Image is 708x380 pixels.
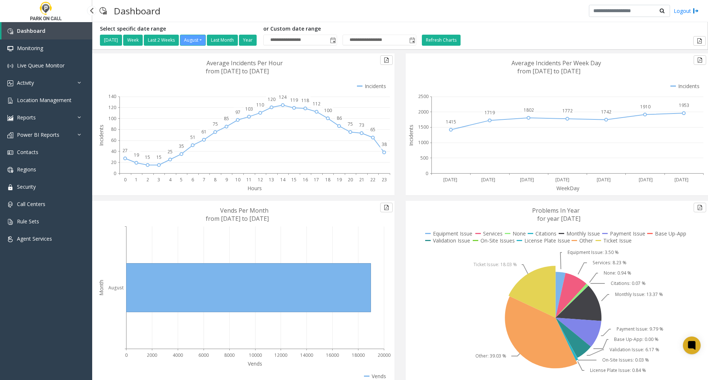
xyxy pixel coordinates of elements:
[382,177,387,183] text: 23
[7,80,13,86] img: 'icon'
[418,124,428,130] text: 1500
[269,177,274,183] text: 13
[1,22,92,39] a: Dashboard
[639,177,653,183] text: [DATE]
[17,201,45,208] span: Call Centers
[590,367,646,373] text: License Plate Issue: 0.84 %
[380,203,393,212] button: Export to pdf
[337,115,342,121] text: 86
[481,177,495,183] text: [DATE]
[17,235,52,242] span: Agent Services
[207,35,238,46] button: Last Month
[247,185,262,192] text: Hours
[291,177,296,183] text: 15
[17,218,39,225] span: Rule Sets
[17,97,72,104] span: Location Management
[7,167,13,173] img: 'icon'
[617,326,663,332] text: Payment Issue: 9.79 %
[258,177,263,183] text: 12
[517,67,580,75] text: from [DATE] to [DATE]
[326,352,339,358] text: 16000
[263,26,416,32] h5: or Custom date range
[114,170,116,177] text: 0
[156,154,162,160] text: 15
[7,115,13,121] img: 'icon'
[235,109,240,115] text: 97
[611,280,646,286] text: Citations: 0.07 %
[179,143,184,149] text: 35
[100,26,258,32] h5: Select specific date range
[674,7,699,15] a: Logout
[615,291,663,297] text: Monthly Issue: 13.37 %
[274,352,287,358] text: 12000
[7,132,13,138] img: 'icon'
[537,215,580,223] text: for year [DATE]
[314,177,319,183] text: 17
[173,352,183,358] text: 4000
[100,35,122,46] button: [DATE]
[485,109,495,116] text: 1719
[418,93,428,100] text: 2500
[303,177,308,183] text: 16
[111,148,116,154] text: 40
[610,346,659,353] text: Validation Issue: 6.17 %
[201,129,206,135] text: 61
[224,115,229,122] text: 85
[17,114,36,121] span: Reports
[108,285,124,291] text: August
[190,134,195,140] text: 51
[7,202,13,208] img: 'icon'
[7,63,13,69] img: 'icon'
[98,125,105,146] text: Incidents
[7,46,13,52] img: 'icon'
[191,177,194,183] text: 6
[640,104,650,110] text: 1910
[180,35,206,46] button: August
[370,177,375,183] text: 22
[324,107,332,114] text: 100
[122,147,128,154] text: 27
[290,97,298,103] text: 119
[352,352,365,358] text: 18000
[146,177,149,183] text: 2
[98,280,105,296] text: Month
[359,122,364,128] text: 73
[280,177,286,183] text: 14
[382,141,387,147] text: 38
[380,55,393,65] button: Export to pdf
[601,109,611,115] text: 1742
[108,115,116,122] text: 100
[268,96,275,102] text: 120
[246,177,251,183] text: 11
[674,177,688,183] text: [DATE]
[329,35,337,45] span: Toggle popup
[7,150,13,156] img: 'icon'
[145,154,150,160] text: 15
[249,352,262,358] text: 10000
[17,149,38,156] span: Contacts
[693,7,699,15] img: logout
[694,55,706,65] button: Export to pdf
[348,121,353,127] text: 75
[337,177,342,183] text: 19
[256,102,264,108] text: 110
[17,45,43,52] span: Monitoring
[17,131,59,138] span: Power BI Reports
[235,177,240,183] text: 10
[604,270,631,276] text: None: 0.94 %
[17,166,36,173] span: Regions
[693,36,706,46] button: Export to pdf
[359,177,364,183] text: 21
[443,177,457,183] text: [DATE]
[111,159,116,165] text: 20
[407,125,414,146] text: Incidents
[123,35,143,46] button: Week
[568,249,619,255] text: Equipment Issue: 3.50 %
[593,259,627,266] text: Services: 8.23 %
[225,177,228,183] text: 9
[602,357,649,363] text: On-Site Issues: 0.03 %
[157,177,160,183] text: 3
[214,177,216,183] text: 8
[125,352,128,358] text: 0
[203,177,205,183] text: 7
